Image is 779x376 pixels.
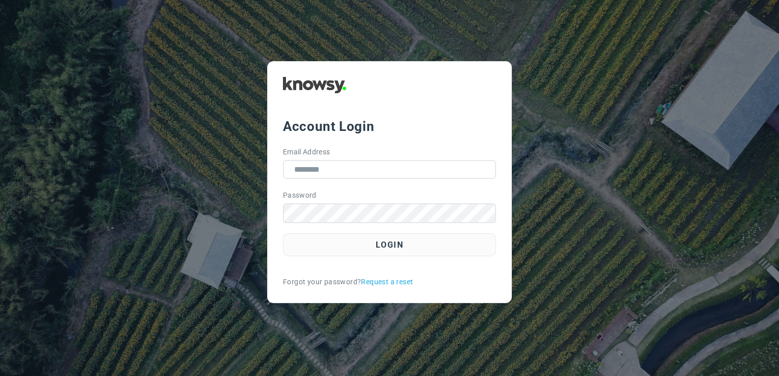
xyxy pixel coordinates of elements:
[283,233,496,256] button: Login
[283,117,496,136] div: Account Login
[361,277,413,287] a: Request a reset
[283,190,317,201] label: Password
[283,277,496,287] div: Forgot your password?
[283,147,330,157] label: Email Address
